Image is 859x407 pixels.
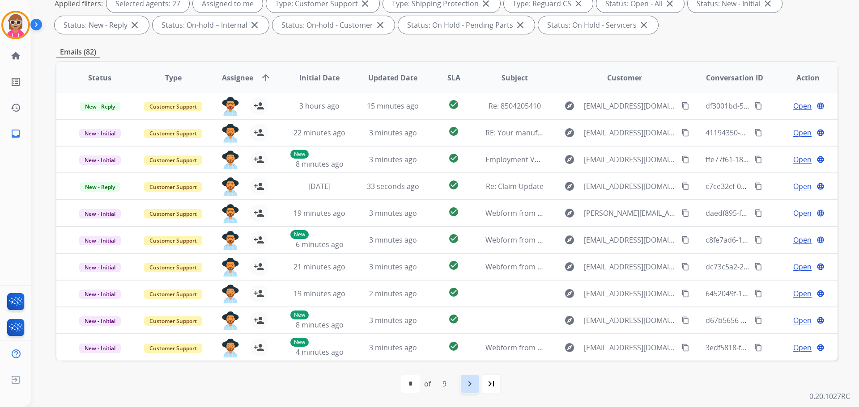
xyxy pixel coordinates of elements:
mat-icon: explore [564,181,575,192]
p: New [290,230,309,239]
span: df3001bd-56cd-45c4-b627-2501bf464980 [706,101,842,111]
span: Webform from [EMAIL_ADDRESS][DOMAIN_NAME] on [DATE] [485,235,688,245]
mat-icon: check_circle [448,314,459,324]
mat-icon: check_circle [448,206,459,217]
mat-icon: explore [564,235,575,245]
span: RE: Your manufacturer's warranty may still be active [485,128,661,138]
mat-icon: content_copy [681,316,689,324]
mat-icon: content_copy [681,155,689,164]
span: [EMAIL_ADDRESS][DOMAIN_NAME] [584,235,676,245]
span: Customer Support [144,129,202,138]
div: Status: New - Reply [55,16,149,34]
th: Action [764,62,838,93]
span: daedf895-fec1-48e8-aada-2f7b96a4cc9f [706,208,837,218]
mat-icon: language [816,129,825,137]
mat-icon: explore [564,261,575,272]
span: Assignee [222,72,253,83]
mat-icon: person_add [254,261,264,272]
span: 6452049f-1d90-457b-8f45-dc0cd9f8bb4a [706,289,840,298]
mat-icon: content_copy [681,129,689,137]
mat-icon: check_circle [448,126,459,137]
span: 33 seconds ago [367,181,419,191]
mat-icon: check_circle [448,341,459,352]
span: Conversation ID [706,72,763,83]
span: 8 minutes ago [296,159,344,169]
mat-icon: content_copy [754,102,762,110]
mat-icon: person_add [254,208,264,218]
span: Customer Support [144,263,202,272]
img: agent-avatar [221,339,239,357]
mat-icon: explore [564,127,575,138]
img: agent-avatar [221,204,239,223]
mat-icon: language [816,102,825,110]
span: 2 minutes ago [369,289,417,298]
mat-icon: explore [564,101,575,111]
img: avatar [3,13,28,38]
mat-icon: language [816,290,825,298]
span: Status [88,72,111,83]
mat-icon: close [638,20,649,30]
span: Employment Verification [485,155,569,164]
span: New - Initial [79,129,121,138]
mat-icon: explore [564,208,575,218]
span: Open [793,288,812,299]
p: New [290,338,309,347]
span: [EMAIL_ADDRESS][DOMAIN_NAME] [584,181,676,192]
img: agent-avatar [221,311,239,330]
span: Open [793,261,812,272]
span: Customer Support [144,155,202,165]
p: Emails (82) [56,46,100,58]
mat-icon: language [816,316,825,324]
span: 3 minutes ago [369,343,417,352]
span: Subject [502,72,528,83]
div: 9 [435,375,454,393]
mat-icon: close [515,20,526,30]
span: Open [793,181,812,192]
span: [EMAIL_ADDRESS][DOMAIN_NAME] [584,315,676,326]
span: 3edf5818-fab9-4210-9062-d10e6b14ffd5 [706,343,839,352]
span: New - Initial [79,316,121,326]
mat-icon: list_alt [10,76,21,87]
img: agent-avatar [221,97,239,116]
mat-icon: inbox [10,128,21,139]
span: [EMAIL_ADDRESS][DOMAIN_NAME] [584,101,676,111]
mat-icon: content_copy [681,209,689,217]
span: Open [793,208,812,218]
span: [EMAIL_ADDRESS][DOMAIN_NAME] [584,288,676,299]
mat-icon: person_add [254,154,264,165]
mat-icon: explore [564,154,575,165]
mat-icon: person_add [254,181,264,192]
span: Re: Claim Update [486,181,544,191]
mat-icon: history [10,102,21,113]
mat-icon: content_copy [681,236,689,244]
mat-icon: arrow_upward [260,72,271,83]
mat-icon: last_page [486,378,497,389]
mat-icon: navigate_next [464,378,475,389]
div: of [424,378,431,389]
span: Customer Support [144,290,202,299]
span: [PERSON_NAME][EMAIL_ADDRESS][PERSON_NAME][DOMAIN_NAME] [584,208,676,218]
span: 8 minutes ago [296,320,344,330]
span: Updated Date [368,72,417,83]
span: [EMAIL_ADDRESS][DOMAIN_NAME] [584,261,676,272]
span: [EMAIL_ADDRESS][DOMAIN_NAME] [584,127,676,138]
span: New - Initial [79,290,121,299]
mat-icon: person_add [254,288,264,299]
span: Customer Support [144,316,202,326]
span: Type [165,72,182,83]
mat-icon: content_copy [754,344,762,352]
span: 3 minutes ago [369,262,417,272]
mat-icon: content_copy [754,129,762,137]
img: agent-avatar [221,258,239,277]
span: 19 minutes ago [293,289,345,298]
span: [DATE] [308,181,331,191]
span: ffe77f61-189d-4d08-b7a3-f6a139be9bcc [706,155,838,164]
div: Status: On Hold - Servicers [538,16,658,34]
mat-icon: close [129,20,140,30]
span: New - Initial [79,209,121,218]
mat-icon: content_copy [754,209,762,217]
span: 4 minutes ago [296,347,344,357]
img: agent-avatar [221,285,239,303]
div: Status: On Hold - Pending Parts [398,16,535,34]
span: [EMAIL_ADDRESS][DOMAIN_NAME] [584,342,676,353]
